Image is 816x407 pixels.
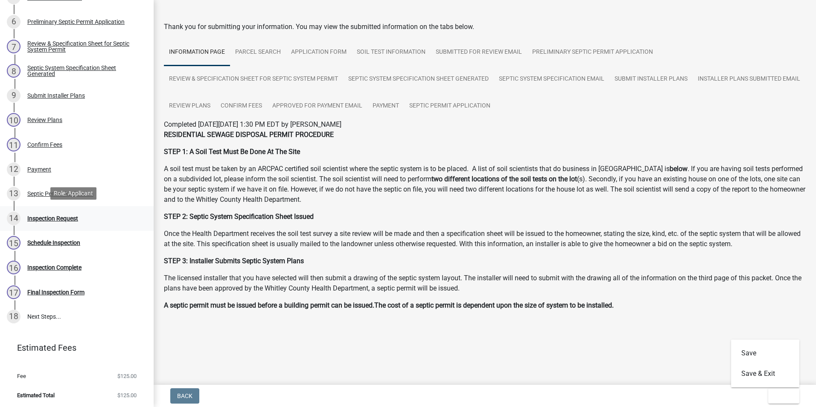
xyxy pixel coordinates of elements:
[27,166,51,172] div: Payment
[117,392,137,398] span: $125.00
[404,93,495,120] a: Septic Permit Application
[117,373,137,379] span: $125.00
[164,229,806,249] p: Once the Health Department receives the soil test survey a site review will be made and then a sp...
[494,66,609,93] a: Septic System Specification Email
[164,301,614,309] strong: A septic permit must be issued before a building permit can be issued.The cost of a septic permit...
[27,289,85,295] div: Final Inspection Form
[7,187,20,201] div: 13
[17,373,26,379] span: Fee
[731,343,799,363] button: Save
[367,93,404,120] a: Payment
[164,212,314,221] strong: STEP 2: Septic System Specification Sheet Issued
[7,310,20,323] div: 18
[177,392,192,399] span: Back
[27,215,78,221] div: Inspection Request
[27,142,62,148] div: Confirm Fees
[230,39,286,66] a: Parcel search
[431,39,527,66] a: Submitted for Review Email
[7,64,20,78] div: 8
[7,236,20,250] div: 15
[164,273,806,294] p: The licensed installer that you have selected will then submit a drawing of the septic system lay...
[17,392,55,398] span: Estimated Total
[27,41,140,52] div: Review & Specification Sheet for Septic System Permit
[7,339,140,356] a: Estimated Fees
[164,120,341,128] span: Completed [DATE][DATE] 1:30 PM EDT by [PERSON_NAME]
[164,257,304,265] strong: STEP 3: Installer Submits Septic System Plans
[216,93,267,120] a: Confirm Fees
[170,388,199,404] button: Back
[164,131,334,139] strong: RESIDENTIAL SEWAGE DISPOSAL PERMIT PROCEDURE
[164,148,300,156] strong: STEP 1: A Soil Test Must Be Done At The Site
[27,93,85,99] div: Submit Installer Plans
[267,93,367,120] a: Approved for Payment Email
[609,66,693,93] a: Submit Installer Plans
[731,340,799,387] div: Exit
[343,66,494,93] a: Septic System Specification Sheet Generated
[27,117,62,123] div: Review Plans
[7,212,20,225] div: 14
[164,164,806,205] p: A soil test must be taken by an ARCPAC certified soil scientist where the septic system is to be ...
[286,39,352,66] a: Application Form
[164,22,806,32] div: Thank you for submitting your information. You may view the submitted information on the tabs below.
[731,363,799,384] button: Save & Exit
[50,187,96,200] div: Role: Applicant
[27,65,140,77] div: Septic System Specification Sheet Generated
[768,388,799,404] button: Exit
[27,191,93,197] div: Septic Permit Application
[27,240,80,246] div: Schedule Inspection
[7,138,20,151] div: 11
[27,265,82,270] div: Inspection Complete
[164,93,216,120] a: Review Plans
[352,39,431,66] a: Soil Test Information
[7,113,20,127] div: 10
[693,66,805,93] a: Installer Plans Submitted Email
[7,261,20,274] div: 16
[775,392,787,399] span: Exit
[7,15,20,29] div: 6
[527,39,658,66] a: Preliminary Septic Permit Application
[7,40,20,53] div: 7
[431,175,577,183] strong: two different locations of the soil tests on the lot
[7,163,20,176] div: 12
[7,89,20,102] div: 9
[7,285,20,299] div: 17
[164,39,230,66] a: Information Page
[164,66,343,93] a: Review & Specification Sheet for Septic System Permit
[27,19,125,25] div: Preliminary Septic Permit Application
[670,165,688,173] strong: below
